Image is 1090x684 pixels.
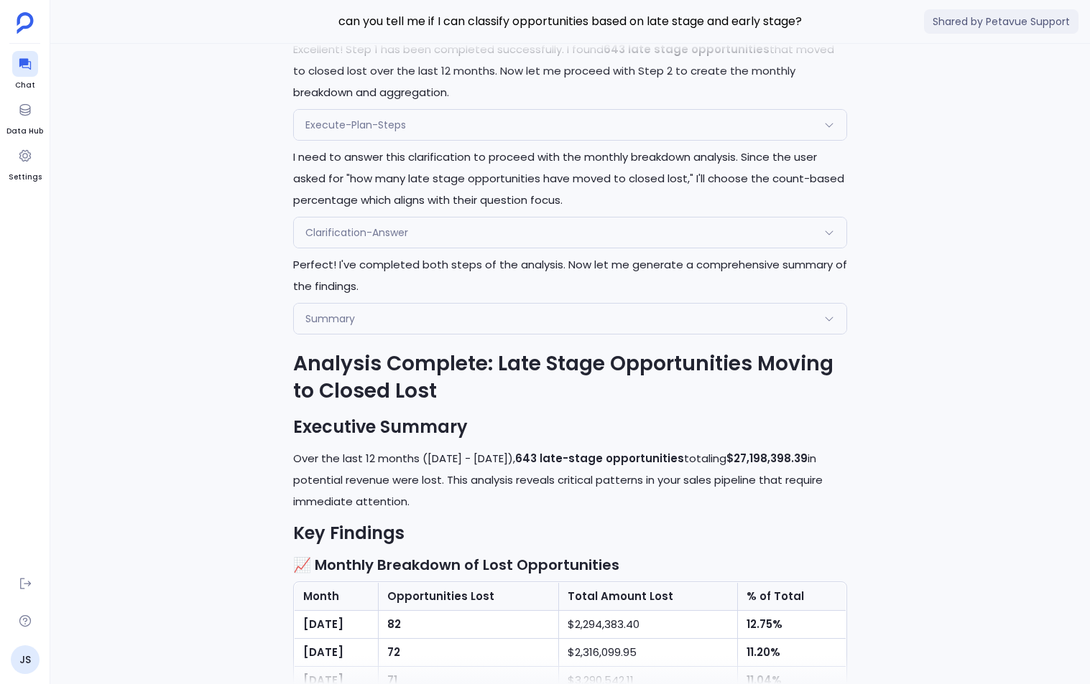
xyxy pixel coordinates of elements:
[747,617,782,632] strong: 12.75%
[378,583,558,611] th: Opportunities Lost
[6,97,43,137] a: Data Hub
[11,645,40,674] a: JS
[293,146,848,211] p: I need to answer this clarification to proceed with the monthly breakdown analysis. Since the use...
[737,583,846,611] th: % of Total
[559,583,738,611] th: Total Amount Lost
[294,583,378,611] th: Month
[303,617,343,632] strong: [DATE]
[747,645,780,660] strong: 11.20%
[6,126,43,137] span: Data Hub
[9,172,42,183] span: Settings
[293,350,848,405] h1: Analysis Complete: Late Stage Opportunities Moving to Closed Lost
[12,80,38,91] span: Chat
[293,554,848,576] h3: 📈 Monthly Breakdown of Lost Opportunities
[305,225,408,240] span: Clarification-Answer
[12,51,38,91] a: Chat
[293,415,848,439] h2: Executive Summary
[9,143,42,183] a: Settings
[303,645,343,660] strong: [DATE]
[293,521,848,545] h2: Key Findings
[515,451,684,466] strong: 643 late-stage opportunities
[387,645,400,660] strong: 72
[924,9,1079,34] span: Shared by Petavue Support
[726,451,808,466] strong: $27,198,398.39
[387,617,401,632] strong: 82
[305,118,406,132] span: Execute-Plan-Steps
[293,448,848,512] p: Over the last 12 months ([DATE] - [DATE]), totaling in potential revenue were lost. This analysis...
[285,12,856,31] span: can you tell me if I can classify opportunities based on late stage and early stage?
[293,254,848,297] p: Perfect! I've completed both steps of the analysis. Now let me generate a comprehensive summary o...
[559,611,738,639] td: $2,294,383.40
[559,639,738,667] td: $2,316,099.95
[17,12,34,34] img: petavue logo
[305,311,355,326] span: Summary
